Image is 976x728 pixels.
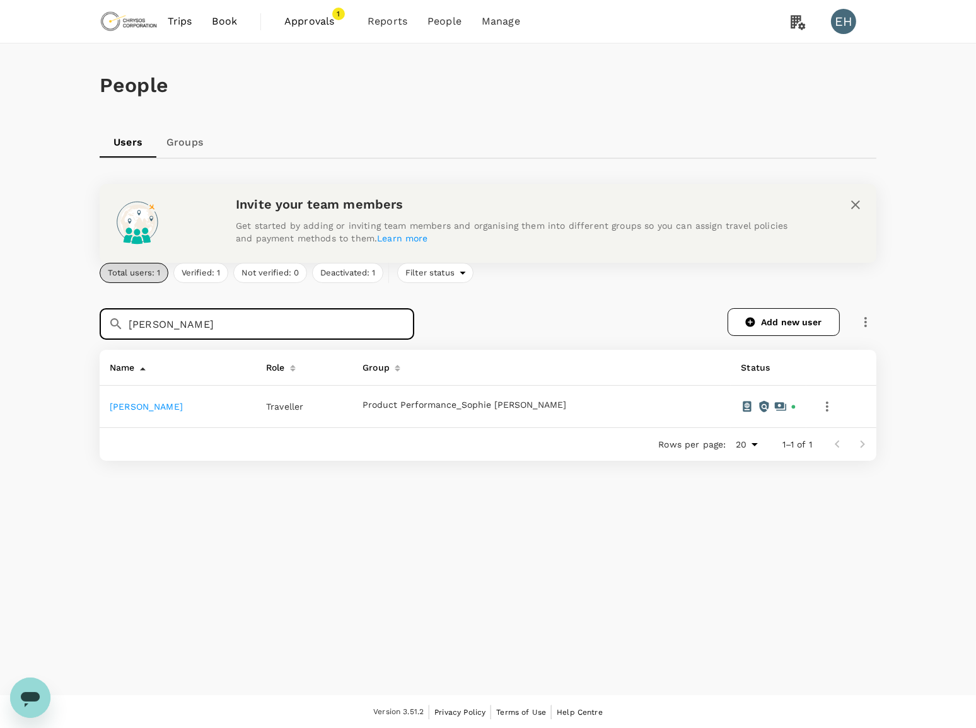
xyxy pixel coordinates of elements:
button: Not verified: 0 [233,263,307,283]
span: Trips [168,14,192,29]
input: Search for a user [129,308,414,340]
iframe: Button to launch messaging window [10,678,50,718]
span: Traveller [266,402,303,412]
span: 1 [332,8,345,20]
p: Get started by adding or inviting team members and organising them into different groups so you c... [236,219,803,245]
button: Total users: 1 [100,263,168,283]
a: [PERSON_NAME] [110,402,183,412]
span: Version 3.51.2 [373,706,424,719]
div: Filter status [397,263,473,283]
img: onboarding-banner [110,194,165,250]
span: Filter status [398,267,460,279]
a: Users [100,127,156,158]
span: Terms of Use [496,708,546,717]
button: Deactivated: 1 [312,263,383,283]
th: Status [731,350,806,386]
div: Name [105,355,135,375]
a: Groups [156,127,213,158]
span: Help Centre [557,708,603,717]
div: 20 [731,436,762,454]
img: Chrysos Corporation [100,8,158,35]
a: Learn more [377,233,428,243]
h6: Invite your team members [236,194,803,214]
p: 1–1 of 1 [782,438,812,451]
div: Group [357,355,390,375]
a: Help Centre [557,705,603,719]
a: Terms of Use [496,705,546,719]
span: Manage [482,14,520,29]
span: Reports [368,14,407,29]
button: Product Performance_Sophie [PERSON_NAME] [363,400,566,410]
span: People [427,14,462,29]
span: Privacy Policy [434,708,485,717]
div: EH [831,9,856,34]
h1: People [100,74,876,97]
div: Role [261,355,285,375]
a: Privacy Policy [434,705,485,719]
span: Approvals [284,14,347,29]
a: Add new user [728,308,840,336]
button: close [845,194,866,216]
span: Book [212,14,237,29]
button: Verified: 1 [173,263,228,283]
p: Rows per page: [658,438,726,451]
